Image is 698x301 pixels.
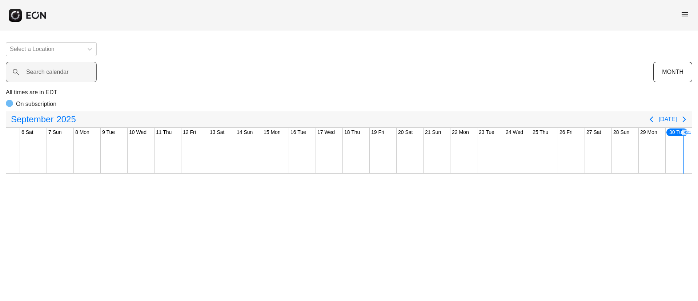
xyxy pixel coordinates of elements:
div: 11 Thu [155,128,173,137]
div: 24 Wed [504,128,525,137]
div: 9 Tue [101,128,116,137]
label: Search calendar [26,68,69,76]
div: 19 Fri [370,128,386,137]
div: 29 Mon [639,128,659,137]
button: Next page [677,112,691,127]
div: 28 Sun [612,128,631,137]
div: 12 Fri [181,128,197,137]
div: 21 Sun [424,128,442,137]
div: 15 Mon [262,128,282,137]
button: MONTH [653,62,692,82]
div: 6 Sat [20,128,35,137]
div: 25 Thu [531,128,550,137]
div: 8 Mon [74,128,91,137]
span: 2025 [55,112,77,127]
div: 17 Wed [316,128,336,137]
div: 30 Tue [666,128,689,137]
div: 23 Tue [477,128,496,137]
div: 22 Mon [450,128,470,137]
div: 14 Sun [235,128,254,137]
span: menu [681,10,689,19]
div: 26 Fri [558,128,574,137]
div: 20 Sat [397,128,414,137]
button: September2025 [7,112,80,127]
span: September [9,112,55,127]
div: 7 Sun [47,128,63,137]
div: 27 Sat [585,128,602,137]
div: 10 Wed [128,128,148,137]
p: On subscription [16,100,56,108]
button: Previous page [644,112,659,127]
p: All times are in EDT [6,88,692,97]
div: 13 Sat [208,128,226,137]
div: 16 Tue [289,128,308,137]
button: [DATE] [659,113,677,126]
div: 18 Thu [343,128,361,137]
